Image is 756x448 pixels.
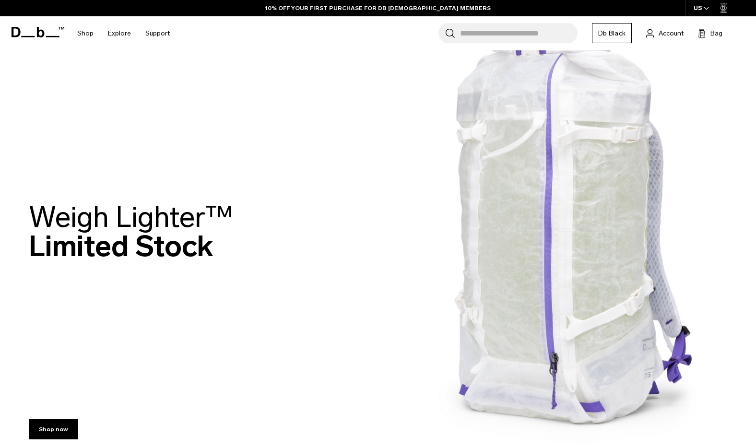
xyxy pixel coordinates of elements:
span: Account [659,28,684,38]
button: Bag [698,27,722,39]
a: Shop [77,16,94,50]
a: 10% OFF YOUR FIRST PURCHASE FOR DB [DEMOGRAPHIC_DATA] MEMBERS [265,4,491,12]
a: Shop now [29,419,78,439]
a: Explore [108,16,131,50]
nav: Main Navigation [70,16,177,50]
a: Account [646,27,684,39]
a: Db Black [592,23,632,43]
span: Weigh Lighter™ [29,200,233,235]
h2: Limited Stock [29,202,233,261]
a: Support [145,16,170,50]
span: Bag [710,28,722,38]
